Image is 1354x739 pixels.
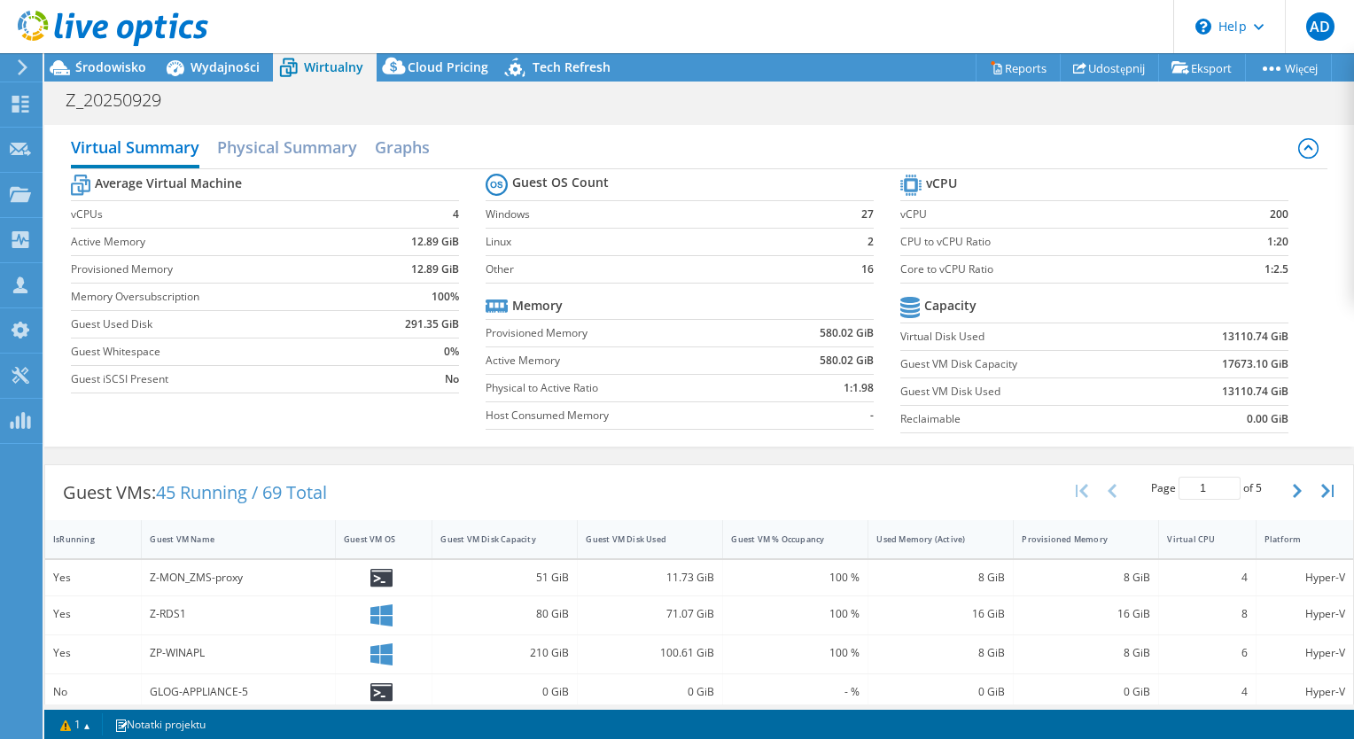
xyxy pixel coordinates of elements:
[1222,355,1288,373] b: 17673.10 GiB
[408,58,488,75] span: Cloud Pricing
[876,604,1005,624] div: 16 GiB
[1265,568,1345,587] div: Hyper-V
[444,343,459,361] b: 0%
[71,233,366,251] label: Active Memory
[1022,533,1129,545] div: Provisioned Memory
[1222,383,1288,401] b: 13110.74 GiB
[1158,54,1246,82] a: Eksport
[924,297,977,315] b: Capacity
[71,206,366,223] label: vCPUs
[731,604,860,624] div: 100 %
[440,568,569,587] div: 51 GiB
[731,568,860,587] div: 100 %
[53,682,133,702] div: No
[1247,410,1288,428] b: 0.00 GiB
[1022,604,1150,624] div: 16 GiB
[150,533,306,545] div: Guest VM Name
[1060,54,1159,82] a: Udostępnij
[1256,480,1262,495] span: 5
[1265,261,1288,278] b: 1:2.5
[900,206,1215,223] label: vCPU
[48,713,103,735] a: 1
[71,343,366,361] label: Guest Whitespace
[71,370,366,388] label: Guest iSCSI Present
[432,288,459,306] b: 100%
[1167,604,1247,624] div: 8
[486,352,761,369] label: Active Memory
[731,682,860,702] div: - %
[53,533,112,545] div: IsRunning
[45,465,345,520] div: Guest VMs:
[440,604,569,624] div: 80 GiB
[533,58,611,75] span: Tech Refresh
[1022,682,1150,702] div: 0 GiB
[586,568,714,587] div: 11.73 GiB
[440,533,548,545] div: Guest VM Disk Capacity
[1167,533,1226,545] div: Virtual CPU
[512,297,563,315] b: Memory
[1167,682,1247,702] div: 4
[1022,568,1150,587] div: 8 GiB
[900,328,1155,346] label: Virtual Disk Used
[156,480,327,504] span: 45 Running / 69 Total
[1270,206,1288,223] b: 200
[304,58,363,75] span: Wirtualny
[53,604,133,624] div: Yes
[1167,643,1247,663] div: 6
[1195,19,1211,35] svg: \n
[486,324,761,342] label: Provisioned Memory
[1265,533,1324,545] div: Platform
[411,261,459,278] b: 12.89 GiB
[820,324,874,342] b: 580.02 GiB
[58,90,189,110] h1: Z_20250929
[861,206,874,223] b: 27
[1222,328,1288,346] b: 13110.74 GiB
[868,233,874,251] b: 2
[870,407,874,424] b: -
[71,261,366,278] label: Provisioned Memory
[217,129,357,165] h2: Physical Summary
[900,233,1215,251] label: CPU to vCPU Ratio
[440,682,569,702] div: 0 GiB
[1151,477,1262,500] span: Page of
[876,568,1005,587] div: 8 GiB
[876,533,984,545] div: Used Memory (Active)
[344,533,402,545] div: Guest VM OS
[150,643,327,663] div: ZP-WINAPL
[926,175,957,192] b: vCPU
[1267,233,1288,251] b: 1:20
[1306,12,1335,41] span: AD
[95,175,242,192] b: Average Virtual Machine
[1167,568,1247,587] div: 4
[102,713,218,735] a: Notatki projektu
[445,370,459,388] b: No
[1022,643,1150,663] div: 8 GiB
[861,261,874,278] b: 16
[150,682,327,702] div: GLOG-APPLIANCE-5
[191,58,260,75] span: Wydajności
[71,288,366,306] label: Memory Oversubscription
[453,206,459,223] b: 4
[150,604,327,624] div: Z-RDS1
[844,379,874,397] b: 1:1.98
[375,129,430,165] h2: Graphs
[53,568,133,587] div: Yes
[512,174,609,191] b: Guest OS Count
[586,533,693,545] div: Guest VM Disk Used
[586,643,714,663] div: 100.61 GiB
[731,643,860,663] div: 100 %
[75,58,146,75] span: Środowisko
[71,129,199,168] h2: Virtual Summary
[71,315,366,333] label: Guest Used Disk
[486,233,838,251] label: Linux
[820,352,874,369] b: 580.02 GiB
[731,533,838,545] div: Guest VM % Occupancy
[150,568,327,587] div: Z-MON_ZMS-proxy
[440,643,569,663] div: 210 GiB
[1245,54,1332,82] a: Więcej
[586,604,714,624] div: 71.07 GiB
[1179,477,1241,500] input: jump to page
[1265,682,1345,702] div: Hyper-V
[900,355,1155,373] label: Guest VM Disk Capacity
[876,682,1005,702] div: 0 GiB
